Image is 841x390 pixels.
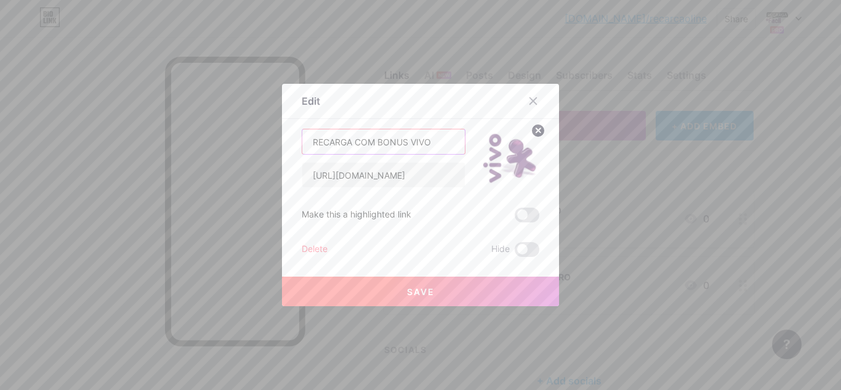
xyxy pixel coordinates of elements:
input: URL [302,163,465,187]
button: Save [282,277,559,306]
div: Delete [302,242,328,257]
input: Title [302,129,465,154]
div: Edit [302,94,320,108]
span: Hide [491,242,510,257]
img: link_thumbnail [480,129,539,188]
span: Save [407,286,435,297]
div: Make this a highlighted link [302,208,411,222]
